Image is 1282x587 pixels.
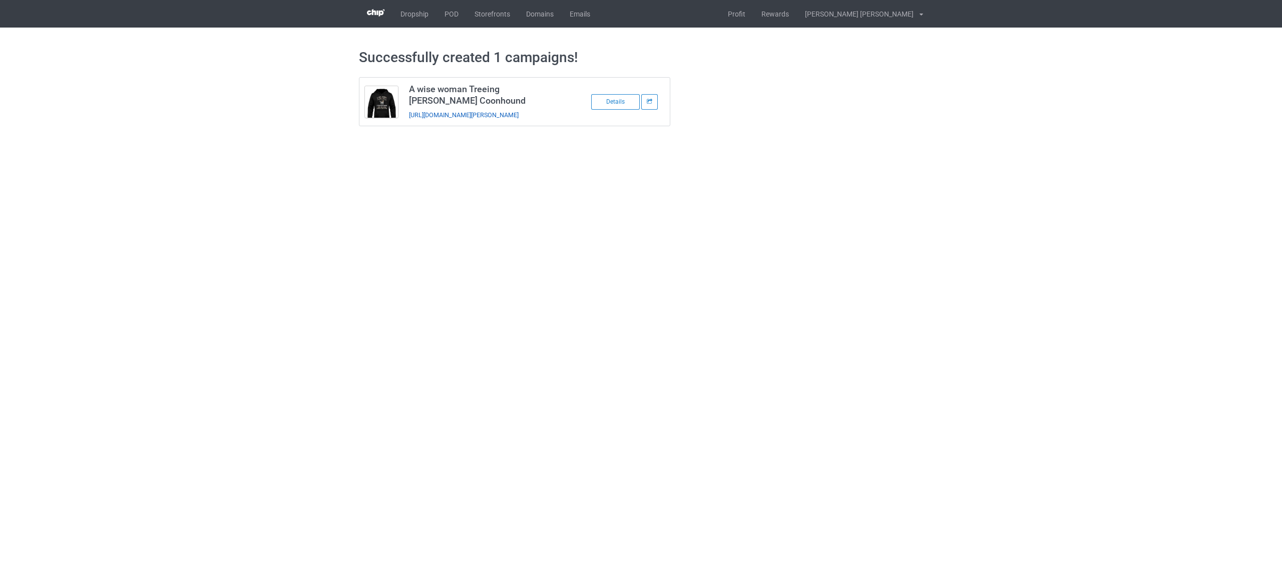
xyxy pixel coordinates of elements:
img: 3d383065fc803cdd16c62507c020ddf8.png [367,9,384,17]
div: Details [591,94,640,110]
a: [URL][DOMAIN_NAME][PERSON_NAME] [409,111,519,119]
div: [PERSON_NAME] [PERSON_NAME] [797,2,914,27]
a: Details [591,97,641,105]
h1: Successfully created 1 campaigns! [359,49,923,67]
h3: A wise woman Treeing [PERSON_NAME] Coonhound [409,83,567,106]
